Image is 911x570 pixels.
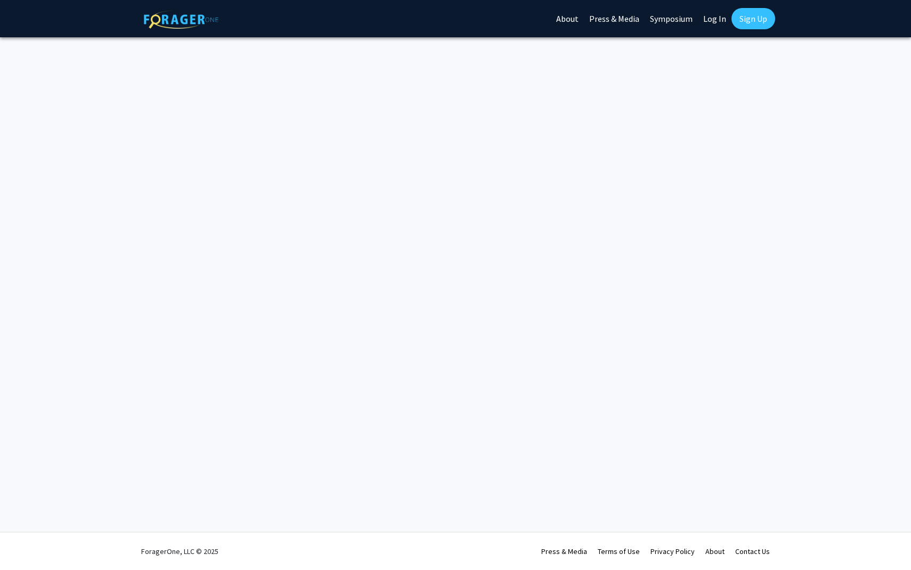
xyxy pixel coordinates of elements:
a: Press & Media [541,547,587,556]
a: Privacy Policy [650,547,695,556]
a: Contact Us [735,547,770,556]
a: Sign Up [731,8,775,29]
div: ForagerOne, LLC © 2025 [141,533,218,570]
img: ForagerOne Logo [144,10,218,29]
a: Terms of Use [598,547,640,556]
a: About [705,547,725,556]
